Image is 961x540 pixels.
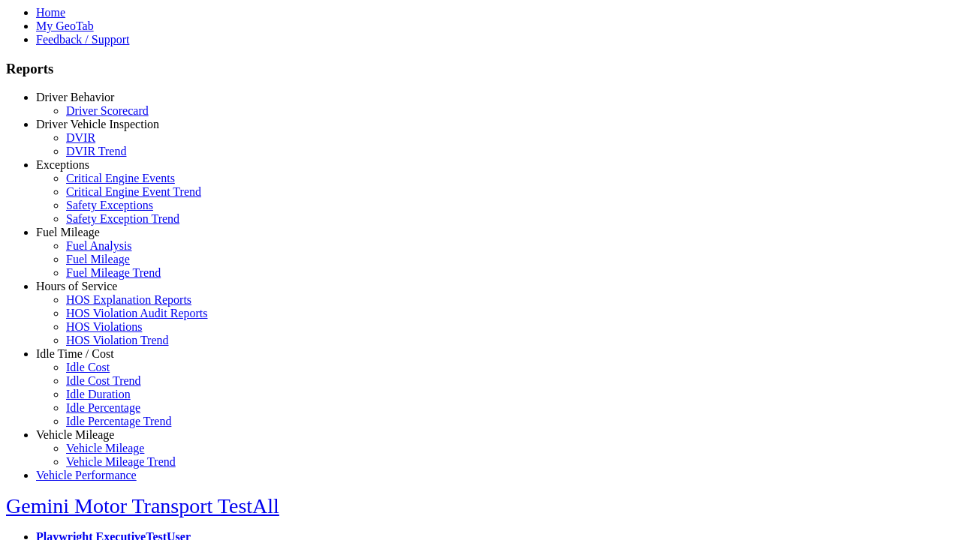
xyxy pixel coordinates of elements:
a: Vehicle Mileage Trend [66,455,176,468]
a: Driver Vehicle Inspection [36,118,159,130]
a: Idle Percentage [66,401,140,414]
a: Vehicle Mileage [36,428,114,441]
a: Driver Behavior [36,91,114,103]
a: Safety Exception Trend [66,212,179,225]
a: Idle Cost [66,361,110,373]
a: My GeoTab [36,19,94,32]
a: DVIR [66,131,95,144]
a: Feedback / Support [36,33,129,46]
a: HOS Violations [66,320,142,333]
a: Vehicle Mileage [66,442,144,454]
a: Critical Engine Event Trend [66,185,201,198]
a: Idle Percentage Trend [66,415,171,427]
a: Gemini Motor Transport TestAll [6,494,279,517]
a: Idle Duration [66,388,131,400]
h3: Reports [6,61,955,77]
a: DVIR Trend [66,145,126,157]
a: Home [36,6,65,19]
a: HOS Explanation Reports [66,293,191,306]
a: Hours of Service [36,280,117,292]
a: HOS Violation Trend [66,334,169,346]
a: Idle Time / Cost [36,347,114,360]
a: Safety Exceptions [66,199,153,211]
a: Fuel Mileage [66,253,130,265]
a: Vehicle Performance [36,469,137,481]
a: Fuel Mileage [36,226,100,238]
a: Idle Cost Trend [66,374,141,387]
a: Critical Engine Events [66,172,175,184]
a: Fuel Analysis [66,239,132,252]
a: Fuel Mileage Trend [66,266,161,279]
a: Exceptions [36,158,89,171]
a: Driver Scorecard [66,104,149,117]
a: HOS Violation Audit Reports [66,307,208,319]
